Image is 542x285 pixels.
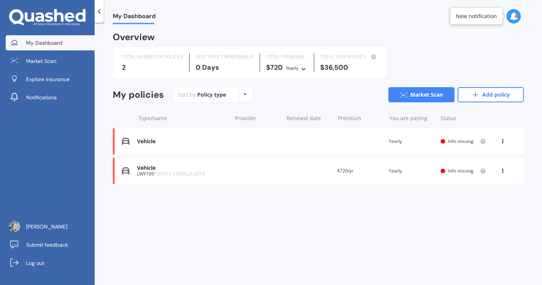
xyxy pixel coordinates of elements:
[122,64,183,71] div: 2
[197,91,226,99] div: Policy type
[178,91,226,99] div: Sort by:
[26,75,70,83] span: Explore insurance
[448,138,473,144] span: Info missing
[286,64,299,72] div: Yearly
[113,13,156,23] span: My Dashboard
[137,165,228,171] div: Vehicle
[6,90,95,105] a: Notifications
[320,53,378,61] div: TOTAL SUM INSURED
[448,168,473,174] span: Info missing
[235,114,280,122] div: Provider
[389,114,435,122] div: You are paying
[9,221,20,232] img: AItbvmkzPQBOSIaF1oeOMiwpwp1CQUAJCtuyMaCgJXnl=s96-c
[122,138,129,145] img: Vehicle
[6,53,95,69] a: Market Scan
[113,89,164,100] div: My policies
[6,72,95,87] a: Explore insurance
[441,114,486,122] div: Status
[154,171,205,177] span: TOYOTA COROLLA 2019
[320,64,378,71] div: $36,500
[389,167,434,175] div: Yearly
[389,138,434,145] div: Yearly
[266,64,308,72] div: $720
[26,57,56,65] span: Market Scan
[266,53,308,61] div: TOTAL PREMIUMS
[196,64,254,71] div: 0 Days
[6,255,95,271] a: Log out
[122,167,129,175] img: Vehicle
[6,237,95,252] a: Submit feedback
[137,171,228,177] div: LWY109
[122,53,183,61] div: TOTAL NUMBER OF POLICIES
[388,87,455,102] a: Market Scan
[26,259,44,267] span: Log out
[196,53,254,61] div: NEXT POLICY RENEWING IN
[337,168,354,174] span: $720/yr
[458,87,524,102] a: Add policy
[26,39,62,47] span: My Dashboard
[6,219,95,234] a: [PERSON_NAME]
[137,138,228,145] div: Vehicle
[287,114,332,122] div: Renewal date
[6,35,95,50] a: My Dashboard
[113,33,155,41] div: Overview
[338,114,383,122] div: Premium
[139,114,229,122] div: Type/name
[26,223,67,230] span: [PERSON_NAME]
[456,13,497,20] div: New notification
[26,94,57,101] span: Notifications
[26,241,68,249] span: Submit feedback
